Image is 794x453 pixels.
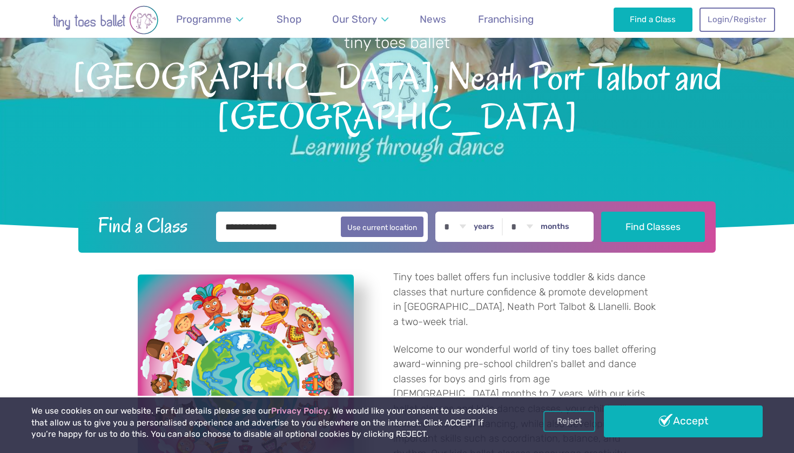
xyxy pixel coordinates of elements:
h2: Find a Class [89,212,209,239]
a: Our Story [327,6,394,32]
a: Franchising [473,6,539,32]
span: News [420,13,446,25]
a: Accept [604,405,763,437]
a: Privacy Policy [271,406,328,416]
span: Programme [176,13,232,25]
a: Login/Register [699,8,775,31]
button: Use current location [341,217,423,237]
img: tiny toes ballet [19,5,192,35]
a: Reject [543,411,595,431]
span: [GEOGRAPHIC_DATA], Neath Port Talbot and [GEOGRAPHIC_DATA] [19,53,775,137]
a: Shop [271,6,306,32]
a: Programme [171,6,248,32]
span: Shop [277,13,301,25]
p: Tiny toes ballet offers fun inclusive toddler & kids dance classes that nurture confidence & prom... [393,270,656,329]
a: Find a Class [614,8,693,31]
label: years [474,222,494,232]
span: Franchising [478,13,534,25]
p: We use cookies on our website. For full details please see our . We would like your consent to us... [31,405,507,441]
span: Our Story [332,13,377,25]
button: Find Classes [601,212,705,242]
a: News [415,6,452,32]
label: months [541,222,569,232]
small: tiny toes ballet [344,33,450,52]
